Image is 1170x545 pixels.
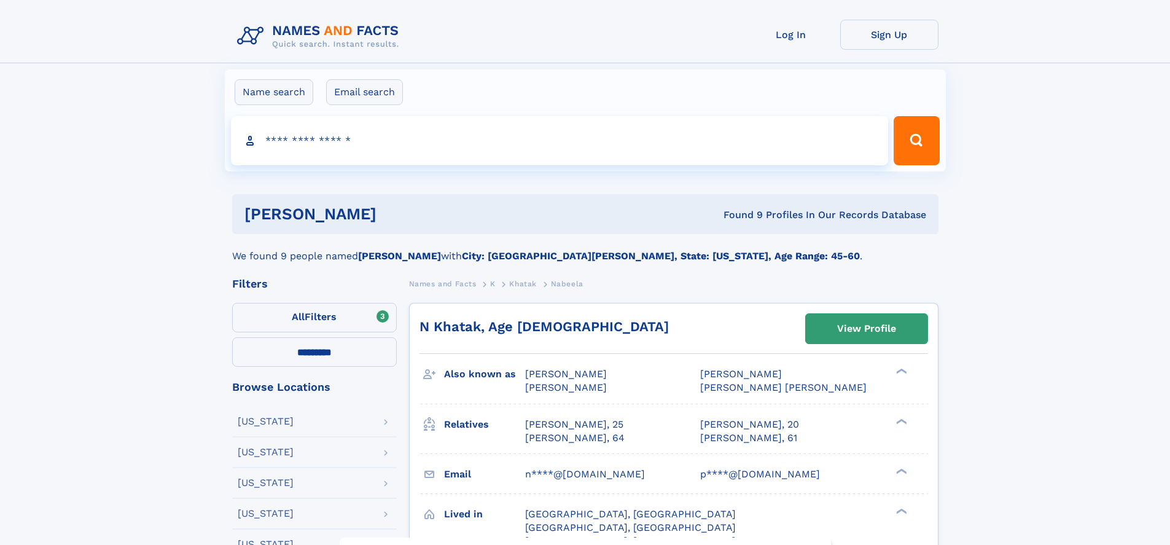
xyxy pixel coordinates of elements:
span: [PERSON_NAME] [525,382,607,393]
h1: [PERSON_NAME] [244,206,550,222]
div: ❯ [893,467,908,475]
span: [PERSON_NAME] [700,368,782,380]
a: Log In [742,20,840,50]
span: K [490,280,496,288]
div: [US_STATE] [238,509,294,519]
div: Found 9 Profiles In Our Records Database [550,208,926,222]
a: K [490,276,496,291]
button: Search Button [894,116,939,165]
div: Filters [232,278,397,289]
div: [US_STATE] [238,478,294,488]
b: [PERSON_NAME] [358,250,441,262]
div: Browse Locations [232,382,397,393]
a: Sign Up [840,20,938,50]
span: [PERSON_NAME] [PERSON_NAME] [700,382,867,393]
span: Nabeela [551,280,583,288]
span: All [292,311,305,323]
div: [US_STATE] [238,447,294,457]
div: [US_STATE] [238,417,294,426]
h3: Also known as [444,364,525,385]
span: [GEOGRAPHIC_DATA], [GEOGRAPHIC_DATA] [525,508,736,520]
a: [PERSON_NAME], 61 [700,431,797,445]
label: Filters [232,303,397,332]
h3: Email [444,464,525,485]
span: [PERSON_NAME] [525,368,607,380]
b: City: [GEOGRAPHIC_DATA][PERSON_NAME], State: [US_STATE], Age Range: 45-60 [462,250,860,262]
div: ❯ [893,417,908,425]
a: View Profile [806,314,927,343]
input: search input [231,116,889,165]
span: [GEOGRAPHIC_DATA], [GEOGRAPHIC_DATA] [525,522,736,533]
h3: Relatives [444,414,525,435]
label: Name search [235,79,313,105]
a: [PERSON_NAME], 64 [525,431,625,445]
a: Khatak [509,276,537,291]
label: Email search [326,79,403,105]
span: Khatak [509,280,537,288]
div: View Profile [837,315,896,343]
img: Logo Names and Facts [232,20,409,53]
div: ❯ [893,507,908,515]
a: Names and Facts [409,276,477,291]
a: [PERSON_NAME], 20 [700,418,799,431]
div: ❯ [893,367,908,375]
h3: Lived in [444,504,525,525]
div: We found 9 people named with . [232,234,938,264]
a: N Khatak, Age [DEMOGRAPHIC_DATA] [419,319,669,334]
a: [PERSON_NAME], 25 [525,418,623,431]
